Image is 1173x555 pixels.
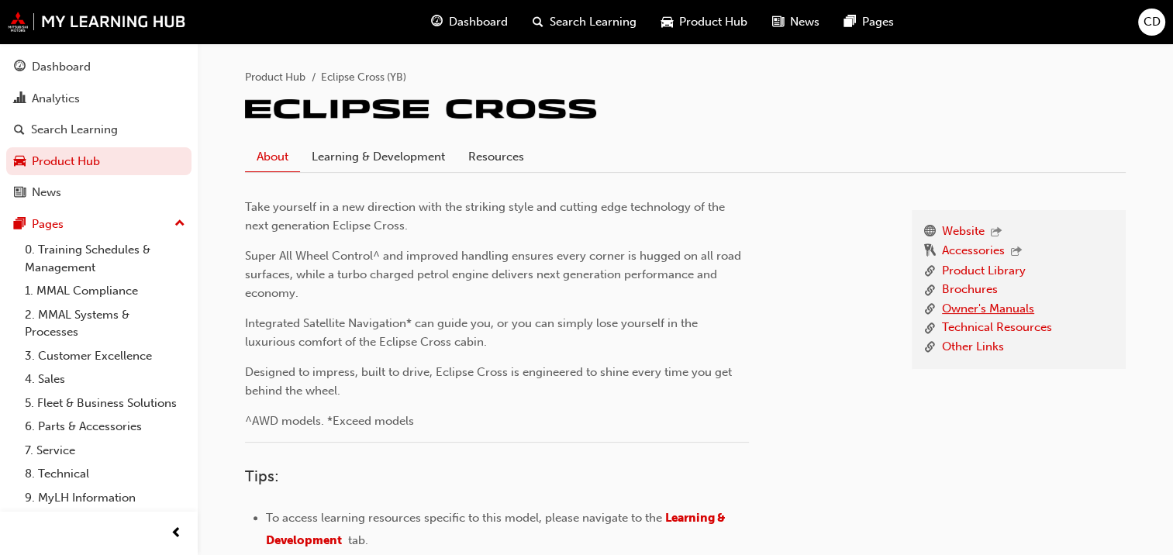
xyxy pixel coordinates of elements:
span: car-icon [14,155,26,169]
span: news-icon [14,186,26,200]
span: outbound-icon [991,226,1002,240]
a: Resources [457,142,536,171]
span: Tips: [245,467,279,485]
span: outbound-icon [1011,246,1022,259]
a: Website [942,222,985,243]
a: All Pages [19,509,191,533]
a: Analytics [6,84,191,113]
a: news-iconNews [760,6,832,38]
div: Pages [32,215,64,233]
span: chart-icon [14,92,26,106]
a: Product Hub [6,147,191,176]
span: To access learning resources specific to this model, please navigate to the [266,511,662,525]
a: 2. MMAL Systems & Processes [19,303,191,344]
a: Product Hub [245,71,305,84]
a: Search Learning [6,115,191,144]
a: Brochures [942,281,998,300]
span: search-icon [14,123,25,137]
a: 0. Training Schedules & Management [19,238,191,279]
a: Other Links [942,338,1004,357]
span: Super All Wheel Control^ and improved handling ensures every corner is hugged on all road surface... [245,249,744,300]
span: car-icon [661,12,673,32]
span: Search Learning [550,13,637,31]
span: link-icon [924,319,936,338]
a: Product Library [942,262,1026,281]
button: DashboardAnalyticsSearch LearningProduct HubNews [6,50,191,210]
li: Eclipse Cross (YB) [321,69,406,87]
a: Dashboard [6,53,191,81]
span: pages-icon [14,218,26,232]
a: pages-iconPages [832,6,906,38]
span: Dashboard [449,13,508,31]
a: Accessories [942,242,1005,262]
span: tab. [348,533,368,547]
a: car-iconProduct Hub [649,6,760,38]
button: CD [1138,9,1165,36]
div: News [32,184,61,202]
span: Integrated Satellite Navigation* can guide you, or you can simply lose yourself in the luxurious ... [245,316,701,349]
span: guage-icon [14,60,26,74]
span: News [790,13,819,31]
div: Dashboard [32,58,91,76]
a: guage-iconDashboard [419,6,520,38]
button: Pages [6,210,191,239]
span: prev-icon [171,524,182,543]
span: up-icon [174,214,185,234]
span: Product Hub [679,13,747,31]
span: link-icon [924,262,936,281]
span: Take yourself in a new direction with the striking style and cutting edge technology of the next ... [245,200,728,233]
a: Owner's Manuals [942,300,1034,319]
div: Analytics [32,90,80,108]
span: ^AWD models. *Exceed models [245,414,414,428]
span: keys-icon [924,242,936,262]
span: pages-icon [844,12,856,32]
a: 6. Parts & Accessories [19,415,191,439]
a: 9. MyLH Information [19,486,191,510]
a: Learning & Development [300,142,457,171]
span: guage-icon [431,12,443,32]
a: Technical Resources [942,319,1052,338]
a: search-iconSearch Learning [520,6,649,38]
div: Search Learning [31,121,118,139]
a: 8. Technical [19,462,191,486]
span: Pages [862,13,894,31]
img: eclipse-cross-yb.png [245,99,596,119]
span: www-icon [924,222,936,243]
span: link-icon [924,338,936,357]
a: About [245,142,300,172]
a: 4. Sales [19,367,191,391]
a: 1. MMAL Compliance [19,279,191,303]
span: CD [1144,13,1161,31]
a: Learning & Development [266,511,728,547]
a: News [6,178,191,207]
span: news-icon [772,12,784,32]
a: 7. Service [19,439,191,463]
span: Designed to impress, built to drive, Eclipse Cross is engineered to shine every time you get behi... [245,365,735,398]
a: 5. Fleet & Business Solutions [19,391,191,415]
img: mmal [8,12,186,32]
span: link-icon [924,281,936,300]
span: search-icon [533,12,543,32]
span: link-icon [924,300,936,319]
a: 3. Customer Excellence [19,344,191,368]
